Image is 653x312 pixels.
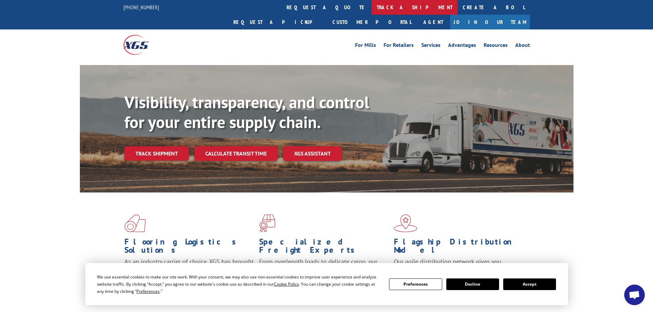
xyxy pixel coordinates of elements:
[416,15,450,29] a: Agent
[389,278,442,290] button: Preferences
[259,258,389,288] p: From overlength loads to delicate cargo, our experienced staff knows the best way to move your fr...
[85,263,568,305] div: Cookie Consent Prompt
[259,238,389,258] h1: Specialized Freight Experts
[97,273,381,295] div: We use essential cookies to make our site work. With your consent, we may also use non-essential ...
[124,146,189,161] a: Track shipment
[228,15,327,29] a: Request a pickup
[259,214,275,232] img: xgs-icon-focused-on-flooring-red
[421,42,440,50] a: Services
[136,288,160,294] span: Preferences
[327,15,416,29] a: Customer Portal
[194,146,278,161] a: Calculate transit time
[124,91,369,133] b: Visibility, transparency, and control for your entire supply chain.
[274,281,299,287] span: Cookie Policy
[484,42,508,50] a: Resources
[355,42,376,50] a: For Mills
[124,258,254,282] span: As an industry carrier of choice, XGS has brought innovation and dedication to flooring logistics...
[283,146,342,161] a: XGS ASSISTANT
[515,42,530,50] a: About
[394,238,523,258] h1: Flagship Distribution Model
[450,15,530,29] a: Join Our Team
[394,214,418,232] img: xgs-icon-flagship-distribution-model-red
[624,285,645,305] div: Open chat
[124,238,254,258] h1: Flooring Logistics Solutions
[446,278,499,290] button: Decline
[503,278,556,290] button: Accept
[394,258,520,274] span: Our agile distribution network gives you nationwide inventory management on demand.
[124,214,146,232] img: xgs-icon-total-supply-chain-intelligence-red
[448,42,476,50] a: Advantages
[384,42,414,50] a: For Retailers
[123,4,159,11] a: [PHONE_NUMBER]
